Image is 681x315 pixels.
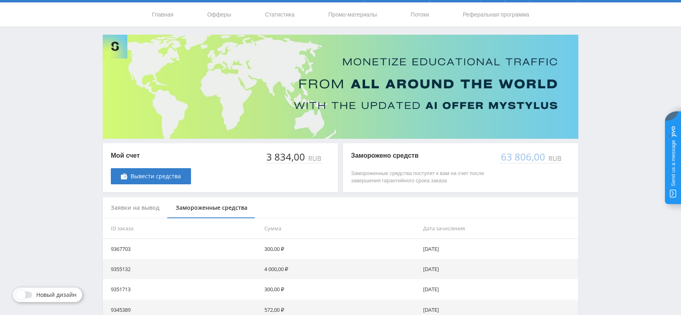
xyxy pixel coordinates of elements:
[420,218,578,239] th: Дата зачисления
[103,239,261,259] td: 9367703
[103,197,168,219] div: Заявки на вывод
[351,151,492,160] p: Заморожено средств
[462,2,530,27] a: Реферальная программа
[206,2,232,27] a: Офферы
[547,155,562,162] div: RUB
[103,35,578,139] img: Banner
[103,259,261,279] td: 9355132
[328,2,378,27] a: Промо-материалы
[266,151,307,163] div: 3 834,00
[420,279,578,299] td: [DATE]
[410,2,430,27] a: Потоки
[131,173,181,179] span: Вывести средства
[111,168,191,184] a: Вывести средства
[168,197,255,219] div: Замороженные средства
[111,151,191,160] p: Мой счет
[261,239,419,259] td: 300,00 ₽
[151,2,174,27] a: Главная
[261,218,419,239] th: Сумма
[351,170,492,184] p: Замороженные средства поступят к вам на счет после завершения гарантийного срока заказа
[261,259,419,279] td: 4 000,00 ₽
[420,239,578,259] td: [DATE]
[307,155,322,162] div: RUB
[420,259,578,279] td: [DATE]
[103,218,261,239] th: ID заказа
[36,292,77,298] span: Новый дизайн
[500,151,547,163] div: 63 806,00
[264,2,295,27] a: Статистика
[261,279,419,299] td: 300,00 ₽
[103,279,261,299] td: 9351713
